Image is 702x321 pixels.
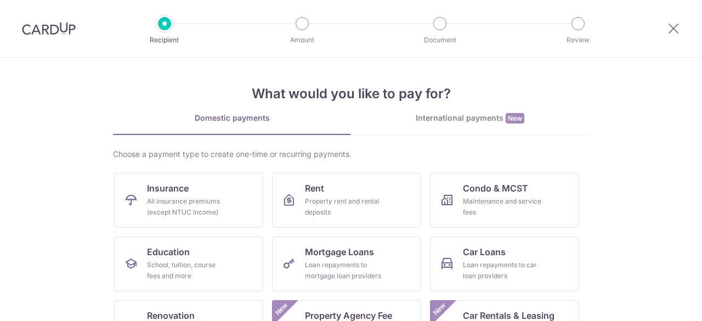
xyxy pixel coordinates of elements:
p: Amount [262,35,343,46]
p: Document [399,35,480,46]
p: Recipient [124,35,205,46]
span: New [506,113,524,123]
h4: What would you like to pay for? [113,84,589,104]
a: RentProperty rent and rental deposits [272,173,421,228]
a: Car LoansLoan repayments to car loan providers [430,236,579,291]
a: InsuranceAll insurance premiums (except NTUC Income) [114,173,263,228]
span: Condo & MCST [463,182,528,195]
span: New [273,300,291,318]
a: Condo & MCSTMaintenance and service fees [430,173,579,228]
div: Choose a payment type to create one-time or recurring payments. [113,149,589,160]
iframe: Opens a widget where you can find more information [632,288,691,316]
span: Car Loans [463,245,506,258]
span: Rent [305,182,324,195]
a: EducationSchool, tuition, course fees and more [114,236,263,291]
span: Insurance [147,182,189,195]
div: Maintenance and service fees [463,196,542,218]
div: International payments [351,112,589,124]
span: Mortgage Loans [305,245,374,258]
div: Loan repayments to car loan providers [463,260,542,281]
div: Property rent and rental deposits [305,196,384,218]
a: Mortgage LoansLoan repayments to mortgage loan providers [272,236,421,291]
span: Education [147,245,190,258]
span: New [431,300,449,318]
div: All insurance premiums (except NTUC Income) [147,196,226,218]
div: Domestic payments [113,112,351,123]
p: Review [537,35,619,46]
img: CardUp [22,22,76,35]
div: Loan repayments to mortgage loan providers [305,260,384,281]
div: School, tuition, course fees and more [147,260,226,281]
